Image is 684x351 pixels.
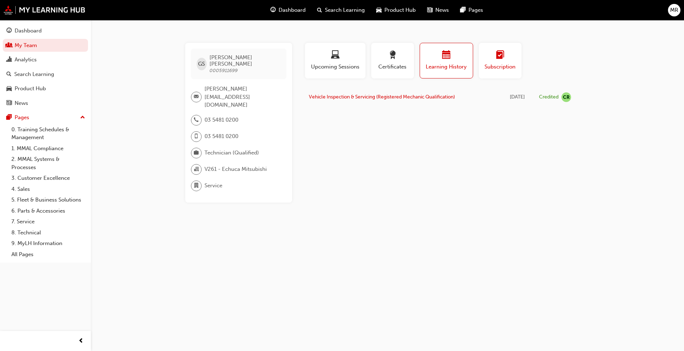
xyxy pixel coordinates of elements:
[420,43,473,78] button: Learning History
[204,116,238,124] span: 03 5481 0200
[668,4,680,16] button: MR
[198,60,205,68] span: GS
[670,6,678,14] span: MR
[6,86,12,92] span: car-icon
[370,3,421,17] a: car-iconProduct Hub
[9,194,88,205] a: 5. Fleet & Business Solutions
[78,337,84,346] span: prev-icon
[194,181,199,190] span: department-icon
[265,3,311,17] a: guage-iconDashboard
[9,154,88,173] a: 2. MMAL Systems & Processes
[311,3,370,17] a: search-iconSearch Learning
[194,165,199,174] span: organisation-icon
[479,43,522,78] button: Subscription
[507,93,528,101] div: Mon Jan 01 2024 11:01:00 GMT+1100 (Australian Eastern Daylight Time)
[421,3,455,17] a: news-iconNews
[194,132,199,141] span: mobile-icon
[3,24,88,37] a: Dashboard
[376,6,382,15] span: car-icon
[14,70,54,78] div: Search Learning
[325,6,365,14] span: Search Learning
[3,23,88,111] button: DashboardMy TeamAnalyticsSearch LearningProduct HubNews
[561,92,571,102] span: null-icon
[435,6,449,14] span: News
[388,51,397,60] span: award-icon
[6,57,12,63] span: chart-icon
[9,216,88,227] a: 7. Service
[3,39,88,52] a: My Team
[15,56,37,64] div: Analytics
[9,184,88,195] a: 4. Sales
[279,6,306,14] span: Dashboard
[209,54,280,67] span: [PERSON_NAME] [PERSON_NAME]
[371,43,414,78] button: Certificates
[442,51,451,60] span: calendar-icon
[209,67,238,73] span: 0005911699
[484,63,516,71] span: Subscription
[204,165,267,173] span: V261 - Echuca Mitsubishi
[15,85,46,93] div: Product Hub
[9,227,88,238] a: 8. Technical
[310,63,360,71] span: Upcoming Sessions
[15,99,28,107] div: News
[15,27,42,35] div: Dashboard
[331,51,340,60] span: laptop-icon
[305,43,366,78] button: Upcoming Sessions
[468,6,483,14] span: Pages
[3,68,88,81] a: Search Learning
[3,111,88,124] button: Pages
[539,94,559,101] div: Credited
[309,94,455,100] a: Vehicle Inspection & Servicing (Registered Mechanic Qualification)
[194,148,199,158] span: briefcase-icon
[194,116,199,125] span: phone-icon
[80,113,85,122] span: up-icon
[427,6,432,15] span: news-icon
[204,85,281,109] span: [PERSON_NAME][EMAIL_ADDRESS][DOMAIN_NAME]
[9,124,88,143] a: 0. Training Schedules & Management
[384,6,416,14] span: Product Hub
[377,63,409,71] span: Certificates
[6,100,12,107] span: news-icon
[204,132,238,141] span: 03 5481 0200
[204,182,222,190] span: Service
[9,249,88,260] a: All Pages
[204,149,259,157] span: Technician (Qualified)
[270,6,276,15] span: guage-icon
[6,28,12,34] span: guage-icon
[4,5,85,15] img: mmal
[9,173,88,184] a: 3. Customer Excellence
[194,92,199,102] span: email-icon
[15,113,29,122] div: Pages
[3,97,88,110] a: News
[6,42,12,49] span: people-icon
[6,71,11,78] span: search-icon
[9,143,88,154] a: 1. MMAL Compliance
[317,6,322,15] span: search-icon
[496,51,504,60] span: learningplan-icon
[455,3,489,17] a: pages-iconPages
[3,53,88,66] a: Analytics
[9,238,88,249] a: 9. MyLH Information
[425,63,467,71] span: Learning History
[6,115,12,121] span: pages-icon
[460,6,466,15] span: pages-icon
[3,82,88,95] a: Product Hub
[9,205,88,217] a: 6. Parts & Accessories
